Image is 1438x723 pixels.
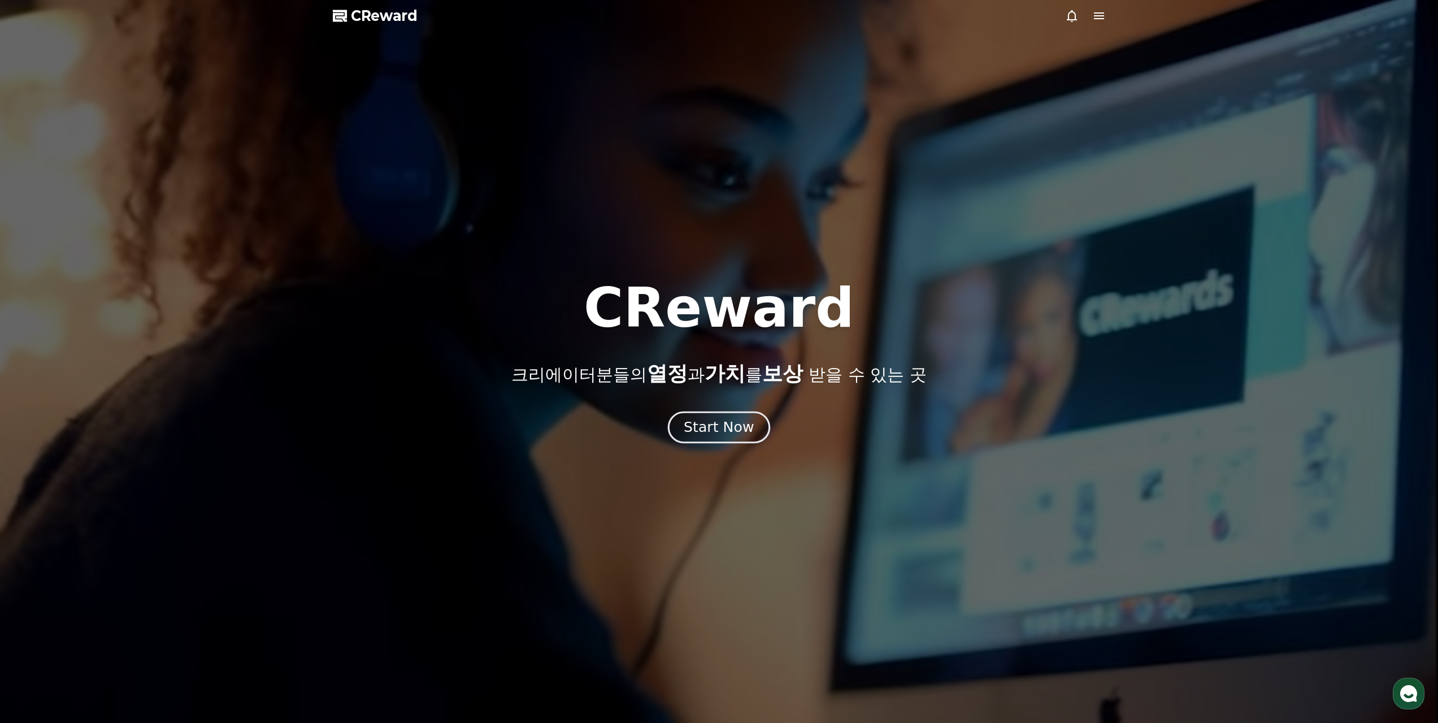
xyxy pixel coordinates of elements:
[36,375,42,384] span: 홈
[684,418,754,437] div: Start Now
[511,362,926,385] p: 크리에이터분들의 과 를 받을 수 있는 곳
[705,362,745,385] span: 가치
[351,7,418,25] span: CReward
[75,358,146,387] a: 대화
[647,362,688,385] span: 열정
[333,7,418,25] a: CReward
[3,358,75,387] a: 홈
[584,281,854,335] h1: CReward
[175,375,188,384] span: 설정
[103,376,117,385] span: 대화
[670,423,768,434] a: Start Now
[668,411,770,443] button: Start Now
[146,358,217,387] a: 설정
[762,362,803,385] span: 보상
